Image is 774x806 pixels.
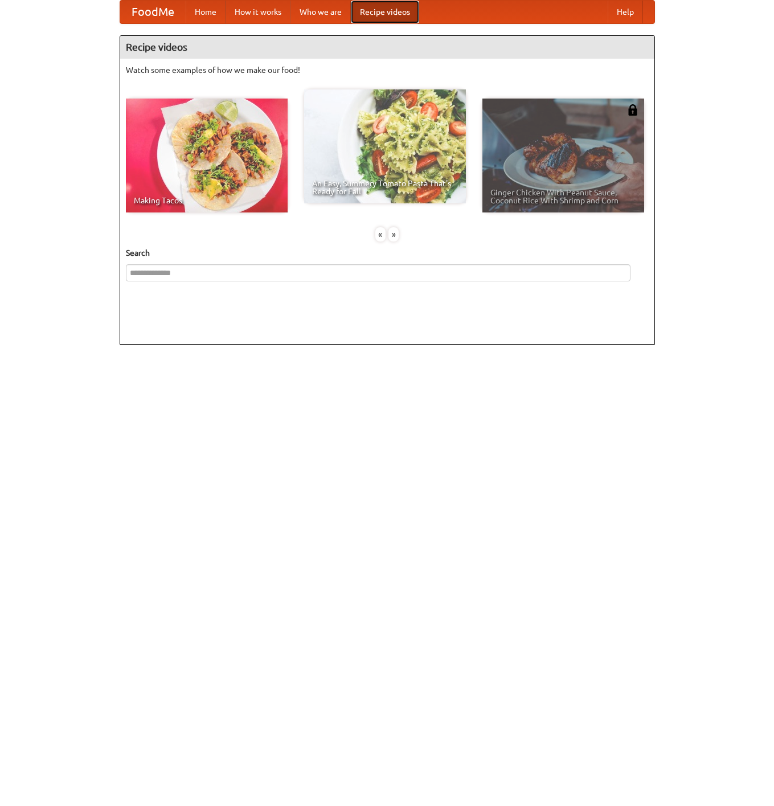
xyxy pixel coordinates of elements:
a: Making Tacos [126,99,288,212]
h4: Recipe videos [120,36,654,59]
p: Watch some examples of how we make our food! [126,64,649,76]
span: An Easy, Summery Tomato Pasta That's Ready for Fall [312,179,458,195]
a: Help [608,1,643,23]
img: 483408.png [627,104,638,116]
div: « [375,227,386,242]
a: FoodMe [120,1,186,23]
a: Home [186,1,226,23]
h5: Search [126,247,649,259]
a: How it works [226,1,290,23]
a: An Easy, Summery Tomato Pasta That's Ready for Fall [304,89,466,203]
span: Making Tacos [134,197,280,204]
a: Recipe videos [351,1,419,23]
div: » [388,227,399,242]
a: Who we are [290,1,351,23]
